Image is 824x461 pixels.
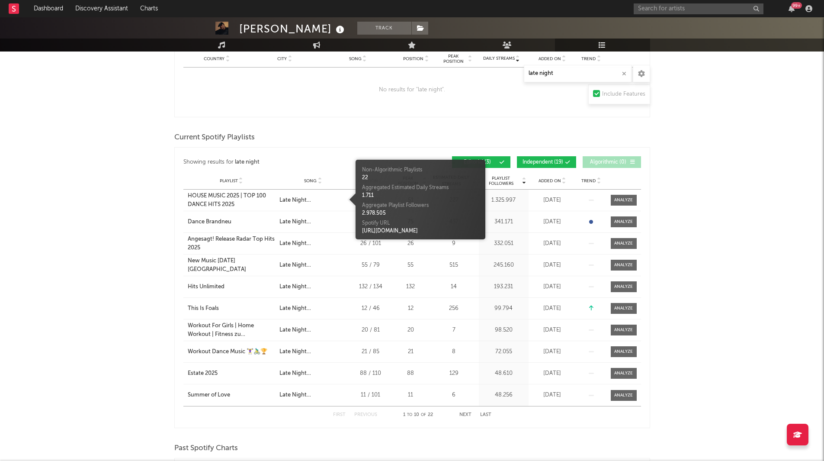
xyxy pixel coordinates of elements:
a: Workout Dance Music 🏋️‍♀️🚴‍♂️🏆 [188,348,275,356]
div: Summer of Love [188,391,230,400]
a: Summer of Love [188,391,275,400]
a: Angesagt! Release Radar Top Hits 2025 [188,235,275,252]
span: Past Spotify Charts [174,443,238,454]
div: Late Night ([PERSON_NAME] x Foals) [279,196,347,205]
div: 55 [394,261,427,270]
button: 99+ [789,5,795,12]
button: Editorial(3) [452,156,510,168]
div: 132 / 134 [351,283,390,291]
div: 14 [431,283,477,291]
button: First [333,413,346,417]
span: Playlist Followers [481,176,521,186]
div: Late Night ([PERSON_NAME] x Foals) [279,239,347,248]
div: 341.171 [481,218,526,226]
div: 1.325.997 [481,196,526,205]
div: Late Night ([PERSON_NAME] x Foals) [279,261,347,270]
a: Workout For Girls | Home Workout | Fitness zu [PERSON_NAME] [188,322,275,338]
div: 7 [431,326,477,335]
div: Spotify URL [362,219,479,227]
a: HOUSE MUSIC 2025 | TOP 100 DANCE HITS 2025 [188,192,275,209]
div: Aggregated Estimated Daily Streams [362,184,479,192]
div: Late Night ([PERSON_NAME] x Foals) [279,283,347,291]
div: Workout Dance Music 🏋️‍♀️🚴‍♂️🏆 [188,348,267,356]
div: 88 [394,369,427,378]
div: Late Night ([PERSON_NAME] x Foals) [279,304,347,313]
span: Independent ( 19 ) [523,160,563,165]
span: Daily Streams [483,55,515,62]
div: 8 [431,348,477,356]
div: 21 [394,348,427,356]
div: 193.231 [481,283,526,291]
span: of [421,413,426,417]
a: New Music [DATE] [GEOGRAPHIC_DATA] [188,257,275,274]
div: [DATE] [531,304,574,313]
span: Song [304,178,317,184]
button: Algorithmic(0) [583,156,641,168]
span: Country [204,56,224,61]
div: Include Features [602,89,645,100]
div: 20 [394,326,427,335]
div: [DATE] [531,326,574,335]
span: Song [349,56,362,61]
div: 12 / 46 [351,304,390,313]
span: Added On [539,56,561,61]
div: Aggregate Playlist Followers [362,202,479,210]
div: 1.711 [362,192,479,200]
div: 11 / 101 [351,391,390,400]
div: [DATE] [531,369,574,378]
button: Next [459,413,471,417]
div: Late Night ([PERSON_NAME] x Foals) [279,348,347,356]
a: Dance Brandneu [188,218,275,226]
div: This Is Foals [188,304,219,313]
div: 99 + [791,2,802,9]
div: 48.256 [481,391,526,400]
a: This Is Foals [188,304,275,313]
button: Last [480,413,491,417]
div: 12 [394,304,427,313]
a: [URL][DOMAIN_NAME] [362,229,418,234]
div: 515 [431,261,477,270]
div: Late Night ([PERSON_NAME] x Foals) [279,326,347,335]
input: Search for artists [634,3,763,14]
div: 26 [394,239,427,248]
button: Independent(19) [517,156,576,168]
span: Trend [581,178,596,184]
div: 20 / 81 [351,326,390,335]
div: 26 / 101 [351,239,390,248]
div: Late Night ([PERSON_NAME] x Foals) [279,218,347,226]
div: [DATE] [531,218,574,226]
span: Position [403,56,423,61]
div: Hits Unlimited [188,283,224,291]
span: Peak Position [440,54,467,64]
div: 256 [431,304,477,313]
div: [PERSON_NAME] [239,22,346,36]
span: to [407,413,412,417]
div: [DATE] [531,348,574,356]
div: 22 [362,174,479,182]
button: Track [357,22,411,35]
a: Estate 2025 [188,369,275,378]
span: Added On [539,178,561,184]
input: Search Playlists/Charts [524,65,632,82]
div: 72.055 [481,348,526,356]
div: 99.794 [481,304,526,313]
a: Hits Unlimited [188,283,275,291]
div: Estate 2025 [188,369,218,378]
div: late night [235,157,260,168]
div: 75 / 100 [351,218,390,226]
span: Trend [581,56,596,61]
div: Non-Algorithmic Playlists [362,166,479,174]
div: [DATE] [531,239,574,248]
div: [DATE] [531,196,574,205]
div: 1 10 22 [394,410,442,420]
div: 332.051 [481,239,526,248]
div: Late Night ([PERSON_NAME] x Foals) [279,369,347,378]
div: 2.978.505 [362,210,479,217]
div: 11 [394,391,427,400]
span: City [277,56,287,61]
span: Algorithmic ( 0 ) [588,160,628,165]
div: [DATE] [531,261,574,270]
